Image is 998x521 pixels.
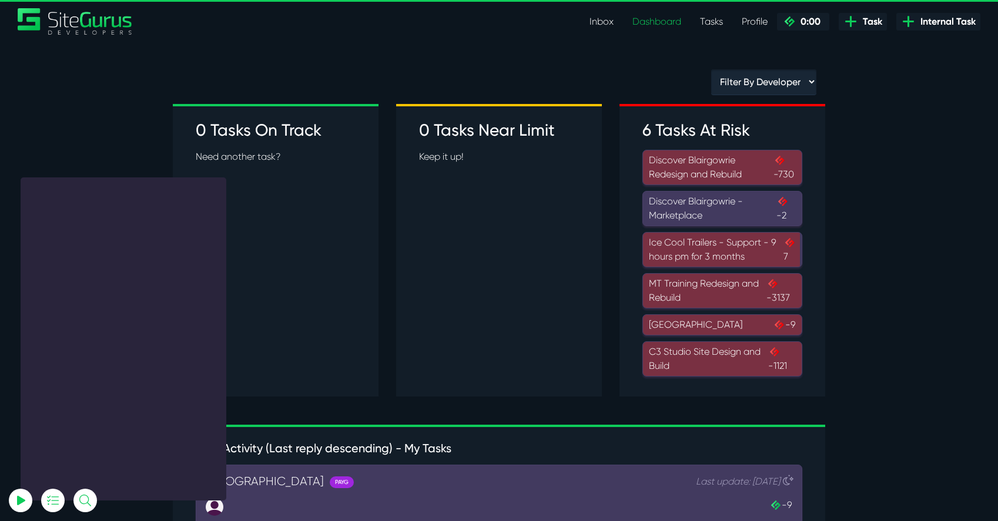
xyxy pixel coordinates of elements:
[330,476,354,488] div: PAYG
[773,153,796,181] span: -730
[776,194,796,223] span: -2
[206,475,324,488] a: [GEOGRAPHIC_DATA]
[649,153,796,181] div: Discover Blairgowrie Redesign and Rebuild
[649,345,796,373] div: C3 Studio Site Design and Build
[419,150,579,164] p: Keep it up!
[649,318,796,332] div: [GEOGRAPHIC_DATA]
[896,13,980,31] a: Internal Task
[419,120,579,140] h3: 0 Tasks Near Limit
[649,194,796,223] div: Discover Blairgowrie - Marketplace
[796,16,820,27] span: 0:00
[580,10,623,33] a: Inbox
[623,10,691,33] a: Dashboard
[916,15,976,29] span: Internal Task
[766,277,796,305] span: -3137
[649,236,796,264] div: Ice Cool Trailers - Support - 9 hours pm for 3 months
[696,475,792,489] p: Last update: [DATE]
[691,10,732,33] a: Tasks
[649,277,796,305] div: MT Training Redesign and Rebuild
[642,273,802,308] a: MT Training Redesign and Rebuild-3137
[642,120,802,140] h3: 6 Tasks At Risk
[642,341,802,377] a: C3 Studio Site Design and Build-1121
[858,15,882,29] span: Task
[768,345,796,373] span: -1121
[642,150,802,185] a: Discover Blairgowrie Redesign and Rebuild-730
[839,13,887,31] a: Task
[18,8,133,35] img: Sitegurus Logo
[769,498,792,512] span: -9
[642,191,802,226] a: Discover Blairgowrie - Marketplace-2
[642,232,802,267] a: Ice Cool Trailers - Support - 9 hours pm for 3 months7
[773,318,796,332] span: -9
[196,441,802,455] h5: Task Activity (Last reply descending) - My Tasks
[783,236,796,264] span: 7
[777,13,829,31] a: 0:00
[732,10,777,33] a: Profile
[196,120,356,140] h3: 0 Tasks On Track
[18,8,133,35] a: SiteGurus
[642,314,802,335] a: [GEOGRAPHIC_DATA]-9
[196,150,356,164] p: Need another task?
